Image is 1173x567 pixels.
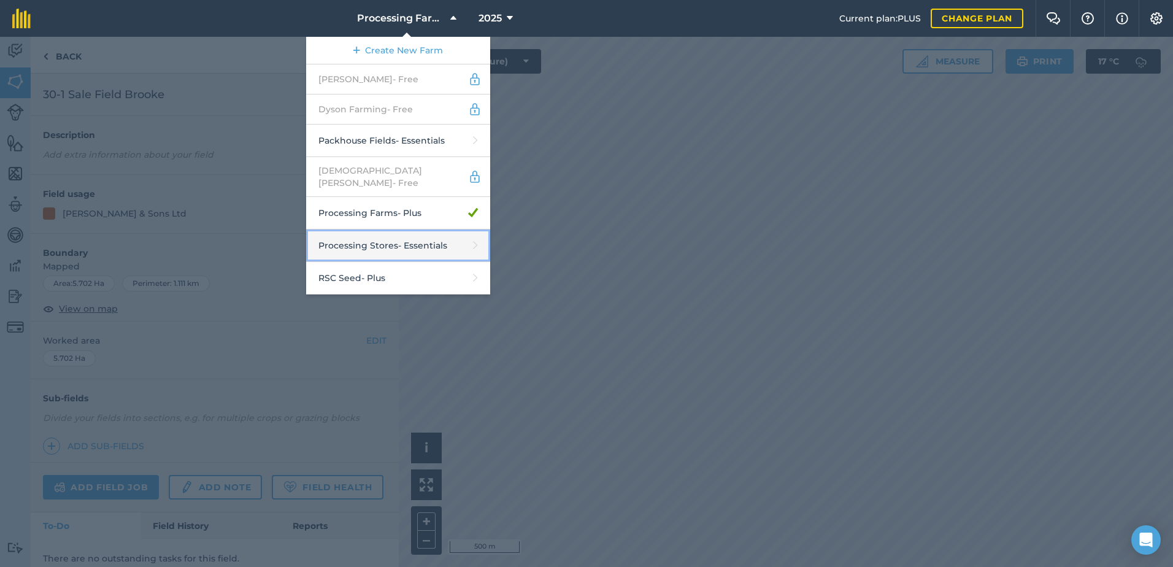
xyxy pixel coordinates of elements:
[479,11,502,26] span: 2025
[1116,11,1128,26] img: svg+xml;base64,PHN2ZyB4bWxucz0iaHR0cDovL3d3dy53My5vcmcvMjAwMC9zdmciIHdpZHRoPSIxNyIgaGVpZ2h0PSIxNy...
[306,157,490,197] a: [DEMOGRAPHIC_DATA][PERSON_NAME]- Free
[306,125,490,157] a: Packhouse Fields- Essentials
[12,9,31,28] img: fieldmargin Logo
[1149,12,1164,25] img: A cog icon
[306,197,490,229] a: Processing Farms- Plus
[468,169,482,184] img: svg+xml;base64,PD94bWwgdmVyc2lvbj0iMS4wIiBlbmNvZGluZz0idXRmLTgiPz4KPCEtLSBHZW5lcmF0b3I6IEFkb2JlIE...
[306,64,490,94] a: [PERSON_NAME]- Free
[306,94,490,125] a: Dyson Farming- Free
[468,72,482,87] img: svg+xml;base64,PD94bWwgdmVyc2lvbj0iMS4wIiBlbmNvZGluZz0idXRmLTgiPz4KPCEtLSBHZW5lcmF0b3I6IEFkb2JlIE...
[1046,12,1061,25] img: Two speech bubbles overlapping with the left bubble in the forefront
[357,11,445,26] span: Processing Farms
[839,12,921,25] span: Current plan : PLUS
[1080,12,1095,25] img: A question mark icon
[1131,525,1161,555] div: Open Intercom Messenger
[468,102,482,117] img: svg+xml;base64,PD94bWwgdmVyc2lvbj0iMS4wIiBlbmNvZGluZz0idXRmLTgiPz4KPCEtLSBHZW5lcmF0b3I6IEFkb2JlIE...
[306,262,490,295] a: RSC Seed- Plus
[931,9,1023,28] a: Change plan
[306,229,490,262] a: Processing Stores- Essentials
[306,37,490,64] a: Create New Farm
